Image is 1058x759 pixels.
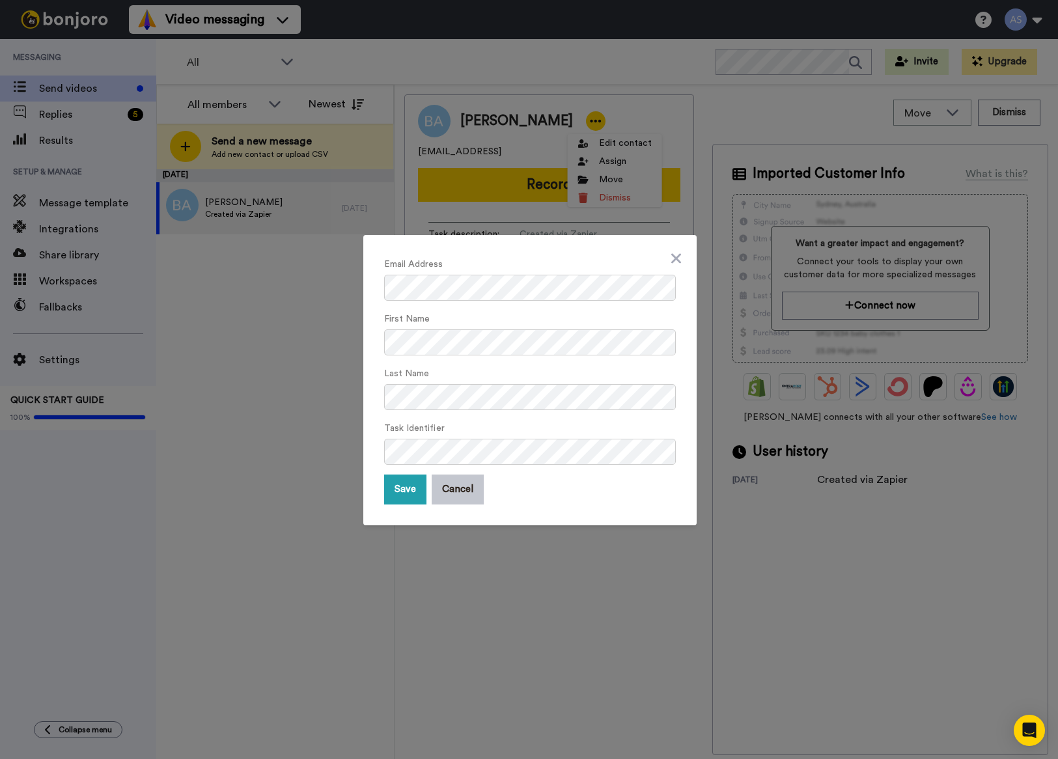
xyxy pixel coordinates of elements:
label: Task Identifier [384,422,445,435]
button: Cancel [432,475,484,504]
label: Last Name [384,367,430,381]
button: Save [384,475,426,504]
label: Email Address [384,258,443,271]
label: First Name [384,312,430,326]
div: Open Intercom Messenger [1014,715,1045,746]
